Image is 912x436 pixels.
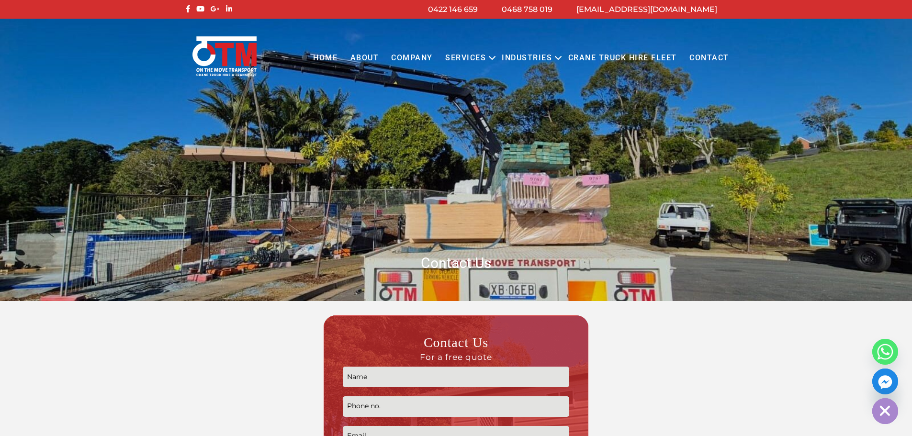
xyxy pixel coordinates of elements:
[191,35,259,77] img: Otmtransport
[428,5,478,14] a: 0422 146 659
[343,367,569,387] input: Name
[683,45,735,71] a: Contact
[495,45,558,71] a: Industries
[439,45,492,71] a: Services
[343,334,569,362] h3: Contact Us
[183,254,729,272] h1: Contact Us
[385,45,439,71] a: COMPANY
[307,45,344,71] a: Home
[872,339,898,365] a: Whatsapp
[343,352,569,362] span: For a free quote
[343,396,569,417] input: Phone no.
[344,45,385,71] a: About
[576,5,717,14] a: [EMAIL_ADDRESS][DOMAIN_NAME]
[502,5,552,14] a: 0468 758 019
[562,45,683,71] a: Crane Truck Hire Fleet
[872,369,898,394] a: Facebook_Messenger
